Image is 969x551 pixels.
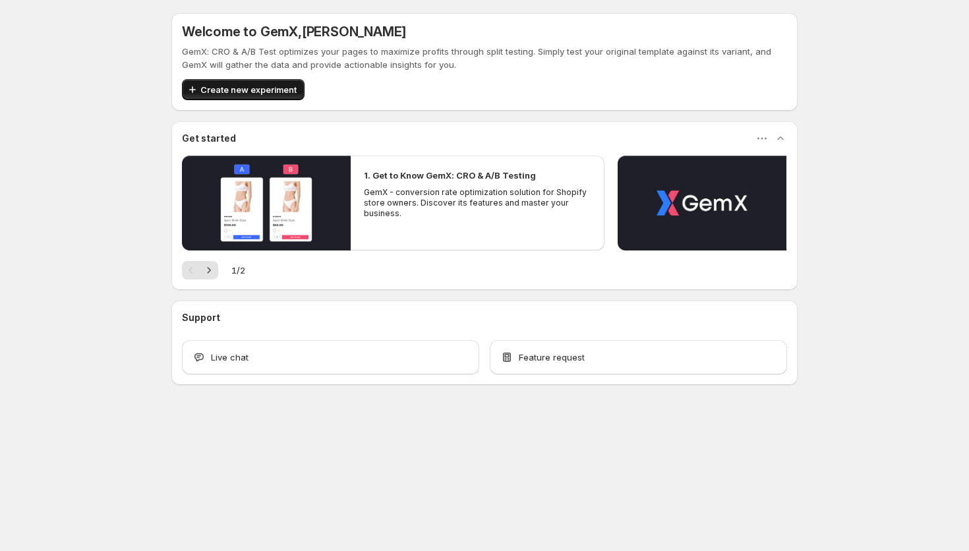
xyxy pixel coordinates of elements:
[182,45,787,71] p: GemX: CRO & A/B Test optimizes your pages to maximize profits through split testing. Simply test ...
[182,311,220,324] h3: Support
[200,83,297,96] span: Create new experiment
[182,132,236,145] h3: Get started
[182,261,218,279] nav: Pagination
[200,261,218,279] button: Next
[231,264,245,277] span: 1 / 2
[364,187,591,219] p: GemX - conversion rate optimization solution for Shopify store owners. Discover its features and ...
[182,24,406,40] h5: Welcome to GemX
[519,351,585,364] span: Feature request
[182,156,351,250] button: Play video
[182,79,305,100] button: Create new experiment
[364,169,536,182] h2: 1. Get to Know GemX: CRO & A/B Testing
[618,156,786,250] button: Play video
[211,351,249,364] span: Live chat
[298,24,406,40] span: , [PERSON_NAME]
